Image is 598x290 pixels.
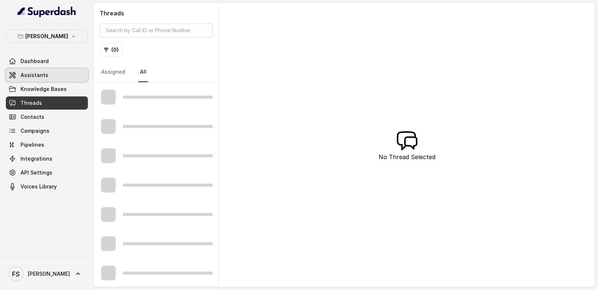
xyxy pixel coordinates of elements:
nav: Tabs [100,62,213,82]
span: Campaigns [21,127,49,135]
span: API Settings [21,169,52,176]
a: Voices Library [6,180,88,193]
a: Assistants [6,69,88,82]
a: Assigned [100,62,127,82]
span: Dashboard [21,58,49,65]
span: Voices Library [21,183,57,190]
button: (0) [100,43,123,56]
text: FS [12,270,20,278]
span: [PERSON_NAME] [28,270,70,278]
a: Integrations [6,152,88,165]
img: light.svg [18,6,77,18]
h2: Threads [100,9,213,18]
button: [PERSON_NAME] [6,30,88,43]
input: Search by Call ID or Phone Number [100,23,213,37]
a: Campaigns [6,124,88,137]
span: Knowledge Bases [21,85,67,93]
a: Pipelines [6,138,88,151]
a: Threads [6,96,88,110]
span: Integrations [21,155,52,162]
a: Contacts [6,110,88,124]
span: Contacts [21,113,44,121]
a: API Settings [6,166,88,179]
a: Dashboard [6,55,88,68]
a: [PERSON_NAME] [6,264,88,284]
p: No Thread Selected [379,153,435,161]
span: Pipelines [21,141,44,148]
p: [PERSON_NAME] [26,32,68,41]
span: Threads [21,99,42,107]
span: Assistants [21,71,48,79]
a: All [138,62,148,82]
a: Knowledge Bases [6,82,88,96]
